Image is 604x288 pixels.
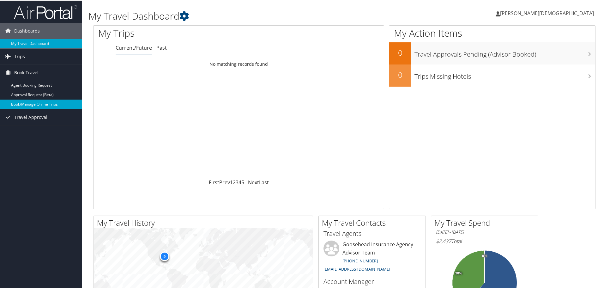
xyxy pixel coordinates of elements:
[209,178,219,185] a: First
[236,178,239,185] a: 3
[389,42,595,64] a: 0Travel Approvals Pending (Advisor Booked)
[389,47,411,58] h2: 0
[88,9,430,22] h1: My Travel Dashboard
[500,9,594,16] span: [PERSON_NAME][DEMOGRAPHIC_DATA]
[436,229,533,235] h6: [DATE] - [DATE]
[389,26,595,39] h1: My Action Items
[323,266,390,271] a: [EMAIL_ADDRESS][DOMAIN_NAME]
[389,69,411,80] h2: 0
[94,58,384,69] td: No matching records found
[320,240,424,274] li: Goosehead Insurance Agency Advisor Team
[239,178,241,185] a: 4
[323,229,421,237] h3: Travel Agents
[322,217,426,228] h2: My Travel Contacts
[219,178,230,185] a: Prev
[14,109,47,125] span: Travel Approval
[323,277,421,285] h3: Account Manager
[14,22,40,38] span: Dashboards
[241,178,244,185] a: 5
[244,178,248,185] span: …
[14,4,77,19] img: airportal-logo.png
[98,26,258,39] h1: My Trips
[496,3,600,22] a: [PERSON_NAME][DEMOGRAPHIC_DATA]
[230,178,233,185] a: 1
[455,271,462,275] tspan: 38%
[160,251,169,260] div: 9
[482,254,487,257] tspan: 0%
[259,178,269,185] a: Last
[233,178,236,185] a: 2
[342,257,378,263] a: [PHONE_NUMBER]
[436,237,533,244] h6: Total
[414,68,595,80] h3: Trips Missing Hotels
[156,44,167,51] a: Past
[434,217,538,228] h2: My Travel Spend
[116,44,152,51] a: Current/Future
[436,237,451,244] span: $2,437
[97,217,313,228] h2: My Travel History
[389,64,595,86] a: 0Trips Missing Hotels
[14,64,39,80] span: Book Travel
[248,178,259,185] a: Next
[414,46,595,58] h3: Travel Approvals Pending (Advisor Booked)
[14,48,25,64] span: Trips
